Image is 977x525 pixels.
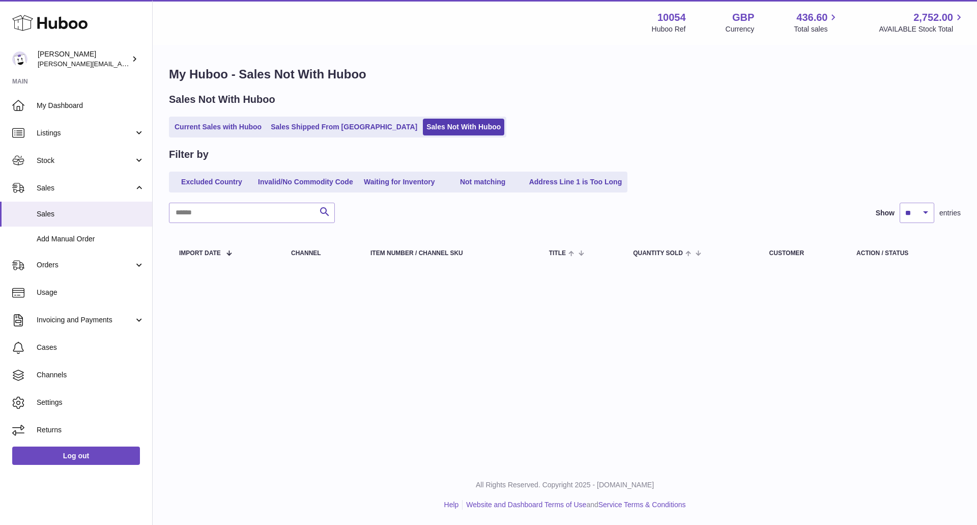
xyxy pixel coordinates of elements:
a: Waiting for Inventory [359,174,440,190]
div: Currency [726,24,755,34]
div: Action / Status [856,250,951,257]
a: 436.60 Total sales [794,11,839,34]
h1: My Huboo - Sales Not With Huboo [169,66,961,82]
span: 2,752.00 [913,11,953,24]
a: Not matching [442,174,524,190]
span: Stock [37,156,134,165]
span: AVAILABLE Stock Total [879,24,965,34]
img: luz@capsuline.com [12,51,27,67]
div: Channel [291,250,350,257]
span: Usage [37,288,145,297]
a: Help [444,501,459,509]
div: Item Number / Channel SKU [370,250,529,257]
span: Import date [179,250,221,257]
span: Add Manual Order [37,234,145,244]
span: Orders [37,260,134,270]
a: Log out [12,447,140,465]
span: Title [549,250,566,257]
span: Invoicing and Payments [37,315,134,325]
span: Cases [37,343,145,352]
span: 436.60 [796,11,827,24]
label: Show [876,208,895,218]
div: Huboo Ref [652,24,686,34]
span: Listings [37,128,134,138]
a: Sales Not With Huboo [423,119,504,135]
span: Sales [37,209,145,219]
a: Address Line 1 is Too Long [526,174,626,190]
span: Total sales [794,24,839,34]
span: Channels [37,370,145,380]
strong: 10054 [657,11,686,24]
h2: Sales Not With Huboo [169,93,275,106]
span: entries [939,208,961,218]
a: 2,752.00 AVAILABLE Stock Total [879,11,965,34]
span: Settings [37,398,145,407]
li: and [463,500,685,510]
strong: GBP [732,11,754,24]
p: All Rights Reserved. Copyright 2025 - [DOMAIN_NAME] [161,480,969,490]
a: Invalid/No Commodity Code [254,174,357,190]
span: My Dashboard [37,101,145,110]
span: Sales [37,183,134,193]
div: Customer [769,250,836,257]
a: Website and Dashboard Terms of Use [466,501,586,509]
a: Current Sales with Huboo [171,119,265,135]
div: [PERSON_NAME] [38,49,129,69]
span: [PERSON_NAME][EMAIL_ADDRESS][DOMAIN_NAME] [38,60,204,68]
a: Excluded Country [171,174,252,190]
a: Service Terms & Conditions [598,501,686,509]
span: Returns [37,425,145,435]
h2: Filter by [169,148,209,161]
span: Quantity Sold [633,250,683,257]
a: Sales Shipped From [GEOGRAPHIC_DATA] [267,119,421,135]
